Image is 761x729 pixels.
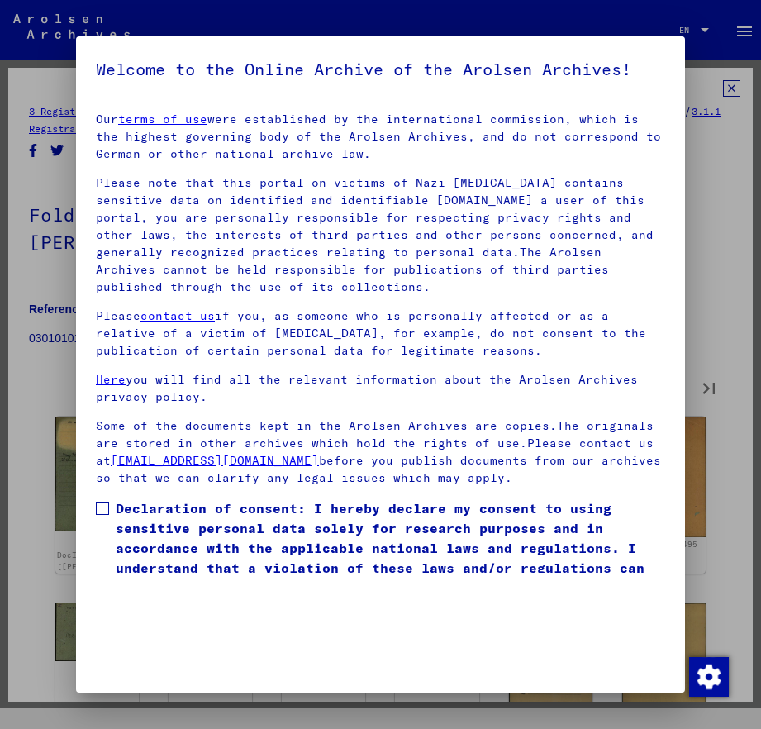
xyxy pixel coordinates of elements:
a: Here [96,372,126,387]
img: Change consent [689,657,729,697]
div: Change consent [688,656,728,696]
span: Declaration of consent: I hereby declare my consent to using sensitive personal data solely for r... [116,498,665,598]
h5: Welcome to the Online Archive of the Arolsen Archives! [96,56,665,83]
p: Our were established by the international commission, which is the highest governing body of the ... [96,111,665,163]
p: Please note that this portal on victims of Nazi [MEDICAL_DATA] contains sensitive data on identif... [96,174,665,296]
a: contact us [140,308,215,323]
p: you will find all the relevant information about the Arolsen Archives privacy policy. [96,371,665,406]
a: terms of use [118,112,207,126]
p: Some of the documents kept in the Arolsen Archives are copies.The originals are stored in other a... [96,417,665,487]
a: [EMAIL_ADDRESS][DOMAIN_NAME] [111,453,319,468]
p: Please if you, as someone who is personally affected or as a relative of a victim of [MEDICAL_DAT... [96,307,665,360]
